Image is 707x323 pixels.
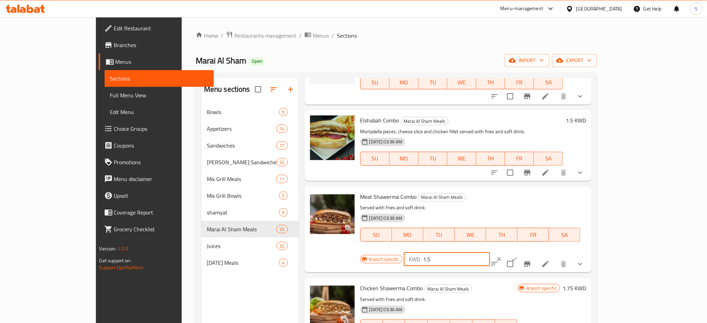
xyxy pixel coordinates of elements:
[114,175,209,183] span: Menu disclaimer
[534,152,563,166] button: SA
[207,258,279,267] span: [DATE] Meals
[491,251,507,267] button: clear
[447,75,476,89] button: WE
[503,89,518,104] span: Select to update
[99,263,144,272] a: Support.OpsPlatform
[479,153,503,164] span: TH
[207,208,279,217] span: shamyat
[401,117,449,125] div: Marai Al Sham Meals
[360,115,399,126] span: Elshabah Combo
[572,164,589,181] button: show more
[576,92,585,100] svg: Show Choices
[201,104,299,120] div: Bowls9
[425,285,472,293] span: Marai Al Sham Meals
[524,285,559,292] span: Branch specific
[392,77,416,88] span: MO
[332,31,334,40] li: /
[207,191,279,200] div: Mix Grill Bowls
[279,108,288,116] div: items
[201,154,299,171] div: [PERSON_NAME] Sandwiches32
[310,192,355,236] img: Meat Shawerma Combo
[204,84,250,95] h2: Menu sections
[282,81,299,98] button: Add section
[196,31,597,40] nav: breadcrumb
[418,193,466,202] div: Marai Al Sham Meals
[99,204,214,221] a: Coverage Report
[508,153,531,164] span: FR
[99,221,214,238] a: Grocery Checklist
[207,125,277,133] span: Appetizers
[360,127,563,136] p: Mortadella pieces, cheese slice and chicken fillet served with fries and soft drink.
[486,88,503,105] button: sort-choices
[360,228,392,242] button: SU
[207,175,277,183] div: Mix Grill Meals
[419,75,447,89] button: TU
[360,75,390,89] button: SU
[207,242,277,250] span: Juices
[99,154,214,171] a: Promotions
[201,238,299,254] div: Juices33
[207,158,277,166] div: Shami Sandwiches
[114,141,209,150] span: Coupons
[99,53,214,70] a: Menus
[555,164,572,181] button: delete
[541,260,550,268] a: Edit menu item
[366,256,402,263] span: Branch specific
[277,226,287,233] span: 33
[505,75,534,89] button: FR
[552,230,578,240] span: SA
[424,285,472,293] div: Marai Al Sham Meals
[110,91,209,99] span: Full Menu View
[479,77,503,88] span: TH
[99,171,214,187] a: Menu disclaimer
[458,230,483,240] span: WE
[277,126,287,132] span: 14
[520,230,546,240] span: FR
[299,31,302,40] li: /
[423,228,455,242] button: TU
[537,153,560,164] span: SA
[510,56,544,65] span: import
[114,41,209,49] span: Branches
[489,230,515,240] span: TH
[363,77,387,88] span: SU
[201,101,299,274] nav: Menu sections
[505,54,549,67] button: import
[105,104,214,120] a: Edit Menu
[276,242,287,250] div: items
[337,31,357,40] span: Sections
[201,137,299,154] div: Sandwiches17
[572,88,589,105] button: show more
[114,24,209,32] span: Edit Restaurant
[401,117,448,125] span: Marai Al Sham Meals
[99,187,214,204] a: Upsell
[419,193,466,201] span: Marai Al Sham Meals
[447,152,476,166] button: WE
[572,256,589,272] button: show more
[519,164,536,181] button: Branch-specific-item
[276,158,287,166] div: items
[541,168,550,177] a: Edit menu item
[476,152,505,166] button: TH
[279,193,287,199] span: 5
[507,251,522,267] button: ok
[304,31,329,40] a: Menus
[201,120,299,137] div: Appetizers14
[277,176,287,182] span: 11
[110,108,209,116] span: Edit Menu
[423,252,490,266] input: Please enter price
[455,228,486,242] button: WE
[110,74,209,83] span: Sections
[277,159,287,166] span: 32
[201,254,299,271] div: [DATE] Meals4
[114,158,209,166] span: Promotions
[508,77,531,88] span: FR
[503,257,518,271] span: Select to update
[265,81,282,98] span: Sort sections
[207,141,277,150] span: Sandwiches
[367,306,405,313] span: [DATE] 03:36 AM
[207,225,277,233] span: Marai Al Sham Meals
